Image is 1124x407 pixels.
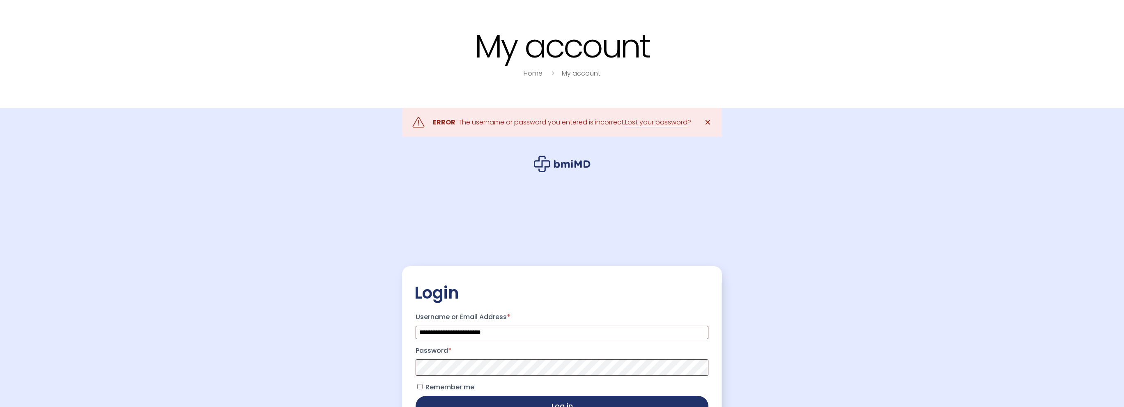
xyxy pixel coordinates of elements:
input: Remember me [417,384,423,389]
h2: Login [414,283,710,303]
a: My account [562,69,600,78]
a: ✕ [699,114,716,131]
i: breadcrumbs separator [548,69,557,78]
label: Password [416,344,708,357]
span: ✕ [704,117,711,128]
span: Remember me [425,382,474,392]
label: Username or Email Address [416,310,708,324]
h1: My account [303,29,821,64]
a: Lost your password [625,117,687,127]
div: : The username or password you entered is incorrect. ? [433,117,691,128]
strong: ERROR [433,117,455,127]
a: Home [524,69,542,78]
